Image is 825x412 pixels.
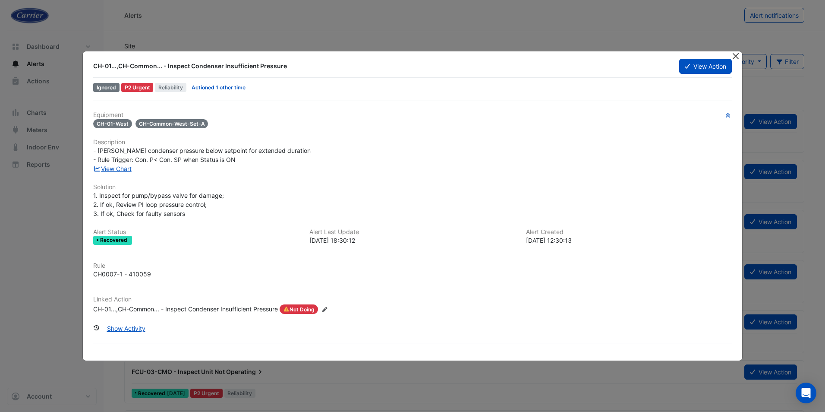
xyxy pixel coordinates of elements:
h6: Linked Action [93,296,732,303]
h6: Alert Status [93,228,299,236]
a: View Chart [93,165,132,172]
button: Close [731,51,740,60]
div: [DATE] 12:30:13 [526,236,732,245]
h6: Alert Created [526,228,732,236]
span: 1. Inspect for pump/bypass valve for damage; 2. If ok, Review PI loop pressure control; 3. If ok,... [93,192,224,217]
h6: Description [93,139,732,146]
span: Not Doing [280,304,318,314]
span: CH-Common-West-Set-A [135,119,208,128]
h6: Alert Last Update [309,228,515,236]
fa-icon: Edit Linked Action [321,306,328,313]
div: Open Intercom Messenger [796,383,816,403]
span: CH-01-West [93,119,132,128]
div: CH-01...,CH-Common... - Inspect Condenser Insufficient Pressure [93,62,668,70]
span: Recovered [100,238,129,243]
a: Actioned 1 other time [192,84,246,91]
h6: Rule [93,262,732,269]
span: Ignored [93,83,120,92]
h6: Solution [93,184,732,191]
span: Reliability [155,83,186,92]
div: CH-01...,CH-Common... - Inspect Condenser Insufficient Pressure [93,304,278,314]
div: CH0007-1 - 410059 [93,269,151,279]
h6: Equipment [93,111,732,119]
span: - [PERSON_NAME] condenser pressure below setpoint for extended duration - Rule Trigger: Con. P< C... [93,147,311,163]
div: [DATE] 18:30:12 [309,236,515,245]
button: Show Activity [101,321,151,336]
button: View Action [679,59,732,74]
div: P2 Urgent [121,83,154,92]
